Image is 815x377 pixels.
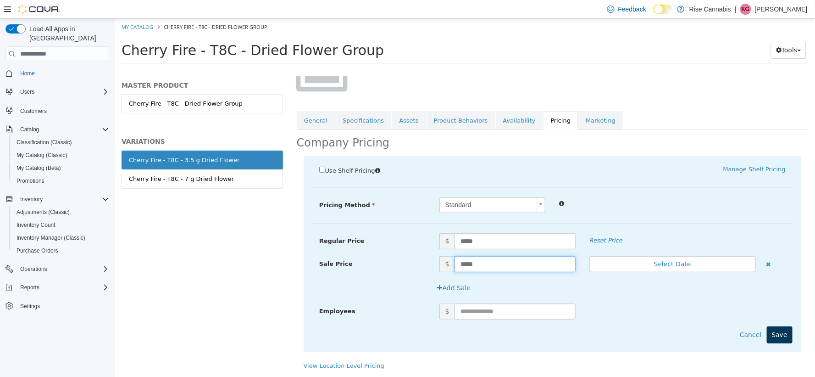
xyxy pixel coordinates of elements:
span: Standard [325,179,419,194]
span: Inventory [17,194,109,205]
a: Standard [325,179,431,194]
span: Inventory Manager (Classic) [17,234,85,242]
div: Cherry Fire - T8C - 3.5 g Dried Flower [14,137,125,146]
a: My Catalog [7,5,39,11]
button: Reports [2,281,113,294]
button: Operations [17,264,51,275]
button: Purchase Orders [9,244,113,257]
button: Inventory Count [9,219,113,231]
span: Inventory [20,196,43,203]
button: Classification (Classic) [9,136,113,149]
span: Sale Price [205,242,238,248]
div: Cherry Fire - T8C - 7 g Dried Flower [14,156,119,165]
a: Classification (Classic) [13,137,76,148]
span: Employees [205,289,241,296]
span: My Catalog (Classic) [13,150,109,161]
span: Reports [20,284,39,291]
span: Operations [17,264,109,275]
button: Select Date [475,237,641,253]
button: Tools [656,23,692,40]
button: Promotions [9,174,113,187]
button: Catalog [17,124,43,135]
input: Dark Mode [654,5,673,14]
a: Home [17,68,39,79]
a: Inventory Manager (Classic) [13,232,89,243]
span: KG [742,4,749,15]
span: Reports [17,282,109,293]
a: View Location Level Pricing [189,343,270,350]
span: My Catalog (Beta) [13,163,109,174]
span: Purchase Orders [17,247,58,254]
span: Users [20,88,34,96]
span: Home [20,70,35,77]
span: Customers [17,105,109,116]
span: Use Shelf Pricing [211,148,261,155]
a: Availability [381,92,428,112]
button: Inventory [2,193,113,206]
button: Add Sale [318,261,361,278]
img: Cova [18,5,60,14]
span: Promotions [13,175,109,186]
button: Settings [2,299,113,313]
a: Manage Shelf Pricing [609,147,671,154]
button: Adjustments (Classic) [9,206,113,219]
span: Cherry Fire - T8C - Dried Flower Group [49,5,153,11]
span: Classification (Classic) [13,137,109,148]
span: Pricing Method [205,183,261,190]
a: My Catalog (Beta) [13,163,65,174]
a: Cherry Fire - T8C - Dried Flower Group [7,75,168,95]
span: Load All Apps in [GEOGRAPHIC_DATA] [26,24,109,43]
button: My Catalog (Classic) [9,149,113,162]
a: Settings [17,301,44,312]
span: Inventory Count [13,219,109,231]
a: My Catalog (Classic) [13,150,71,161]
span: Purchase Orders [13,245,109,256]
a: Customers [17,106,50,117]
span: Users [17,86,109,97]
button: Operations [2,263,113,276]
input: Use Shelf Pricing [205,148,211,154]
em: Reset Price [475,218,508,225]
span: Settings [17,300,109,312]
a: Promotions [13,175,48,186]
a: Purchase Orders [13,245,62,256]
button: Inventory Manager (Classic) [9,231,113,244]
span: $ [325,237,340,253]
a: Adjustments (Classic) [13,207,73,218]
a: Product Behaviors [312,92,381,112]
button: My Catalog (Beta) [9,162,113,174]
p: [PERSON_NAME] [755,4,808,15]
span: Adjustments (Classic) [13,207,109,218]
button: Inventory [17,194,46,205]
p: | [735,4,737,15]
a: Marketing [464,92,508,112]
span: Cherry Fire - T8C - Dried Flower Group [7,23,270,39]
span: Feedback [618,5,646,14]
h2: Company Pricing [182,117,275,131]
span: Settings [20,303,40,310]
button: Users [17,86,38,97]
span: Adjustments (Classic) [17,208,70,216]
span: Customers [20,107,47,115]
button: Customers [2,104,113,117]
span: $ [325,214,340,231]
a: Assets [277,92,311,112]
button: Users [2,85,113,98]
a: Inventory Count [13,219,59,231]
a: Pricing [428,92,463,112]
button: Save [652,308,678,325]
span: Inventory Manager (Classic) [13,232,109,243]
a: Specifications [221,92,277,112]
span: Catalog [20,126,39,133]
button: Reports [17,282,43,293]
span: Promotions [17,177,44,185]
button: Cancel [620,308,652,325]
a: General [182,92,220,112]
span: Catalog [17,124,109,135]
span: My Catalog (Classic) [17,152,67,159]
h5: VARIATIONS [7,118,168,127]
p: Rise Cannabis [689,4,731,15]
span: Classification (Classic) [17,139,72,146]
button: Catalog [2,123,113,136]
